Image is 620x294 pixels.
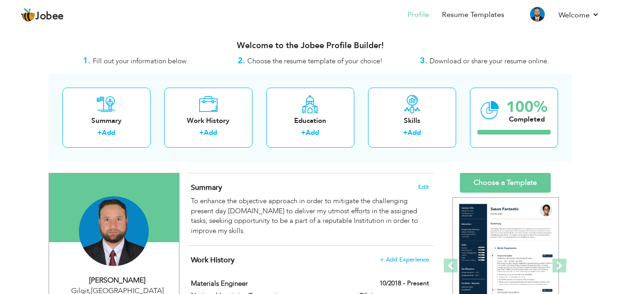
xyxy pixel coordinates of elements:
[420,55,427,67] strong: 3.
[49,41,572,50] h3: Welcome to the Jobee Profile Builder!
[191,255,429,265] h4: This helps to show the companies you have worked for.
[430,56,549,66] span: Download or share your resume online.
[21,8,64,22] a: Jobee
[191,279,345,288] label: Materials Engineer
[191,196,429,236] div: To enhance the objective approach in order to mitigate the challenging present day [DOMAIN_NAME] ...
[418,184,429,190] span: Edit
[380,279,429,288] label: 10/2018 - Present
[247,56,383,66] span: Choose the resume template of your choice!
[199,128,204,138] label: +
[21,8,35,22] img: jobee.io
[506,100,547,115] div: 100%
[191,183,429,192] h4: Adding a summary is a quick and easy way to highlight your experience and interests.
[380,256,429,263] span: + Add Experience
[238,55,245,67] strong: 2.
[97,128,102,138] label: +
[442,10,504,20] a: Resume Templates
[408,10,429,20] a: Profile
[172,116,245,126] div: Work History
[56,275,179,286] div: [PERSON_NAME]
[191,183,222,193] span: Summary
[306,128,319,137] a: Add
[506,115,547,124] div: Completed
[83,55,90,67] strong: 1.
[79,196,149,266] img: Salman Ghias
[93,56,188,66] span: Fill out your information below.
[301,128,306,138] label: +
[559,10,599,21] a: Welcome
[403,128,408,138] label: +
[204,128,217,137] a: Add
[274,116,347,126] div: Education
[102,128,115,137] a: Add
[70,116,143,126] div: Summary
[375,116,449,126] div: Skills
[35,11,64,22] span: Jobee
[191,255,235,265] span: Work History
[408,128,421,137] a: Add
[530,7,545,22] img: Profile Img
[460,173,551,193] a: Choose a Template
